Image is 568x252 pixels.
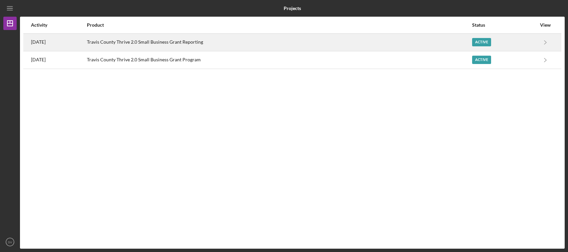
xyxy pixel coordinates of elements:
[87,22,471,28] div: Product
[31,57,46,62] time: 2024-04-02 19:31
[284,6,301,11] b: Projects
[87,52,471,68] div: Travis County Thrive 2.0 Small Business Grant Program
[31,22,86,28] div: Activity
[87,34,471,51] div: Travis County Thrive 2.0 Small Business Grant Reporting
[472,22,536,28] div: Status
[31,39,46,45] time: 2025-10-03 17:53
[3,235,17,249] button: SV
[8,240,12,244] text: SV
[472,38,491,46] div: Active
[472,56,491,64] div: Active
[537,22,554,28] div: View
